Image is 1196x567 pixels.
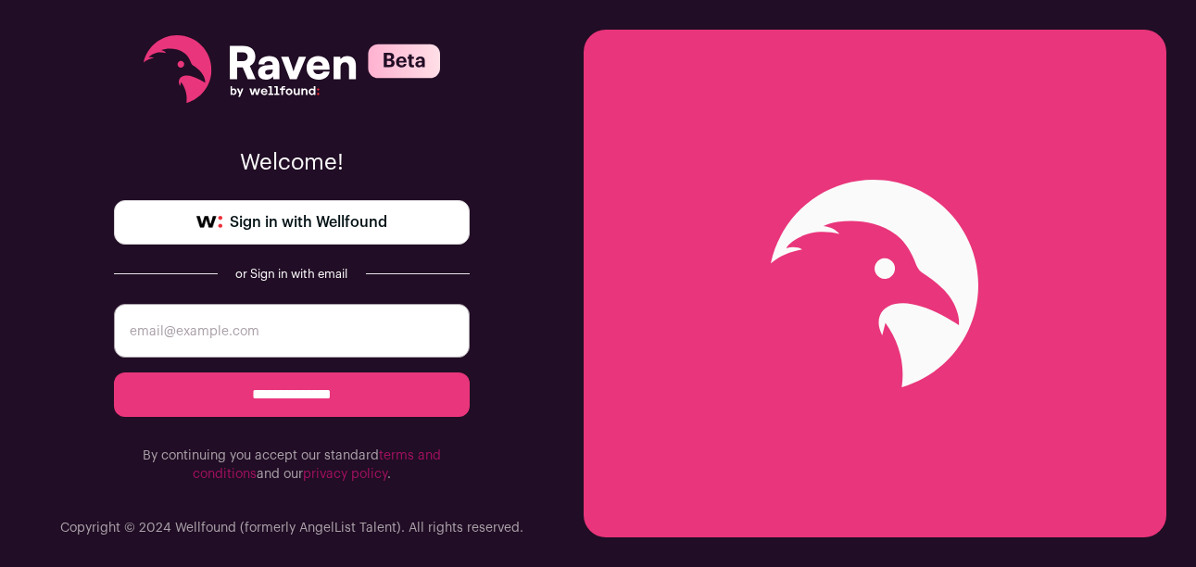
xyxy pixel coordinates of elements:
[230,211,387,233] span: Sign in with Wellfound
[196,216,222,229] img: wellfound-symbol-flush-black-fb3c872781a75f747ccb3a119075da62bfe97bd399995f84a933054e44a575c4.png
[303,468,387,481] a: privacy policy
[60,519,523,537] p: Copyright © 2024 Wellfound (formerly AngelList Talent). All rights reserved.
[193,449,441,481] a: terms and conditions
[114,447,470,484] p: By continuing you accept our standard and our .
[114,200,470,245] a: Sign in with Wellfound
[114,304,470,358] input: email@example.com
[114,148,470,178] p: Welcome!
[233,267,351,282] div: or Sign in with email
